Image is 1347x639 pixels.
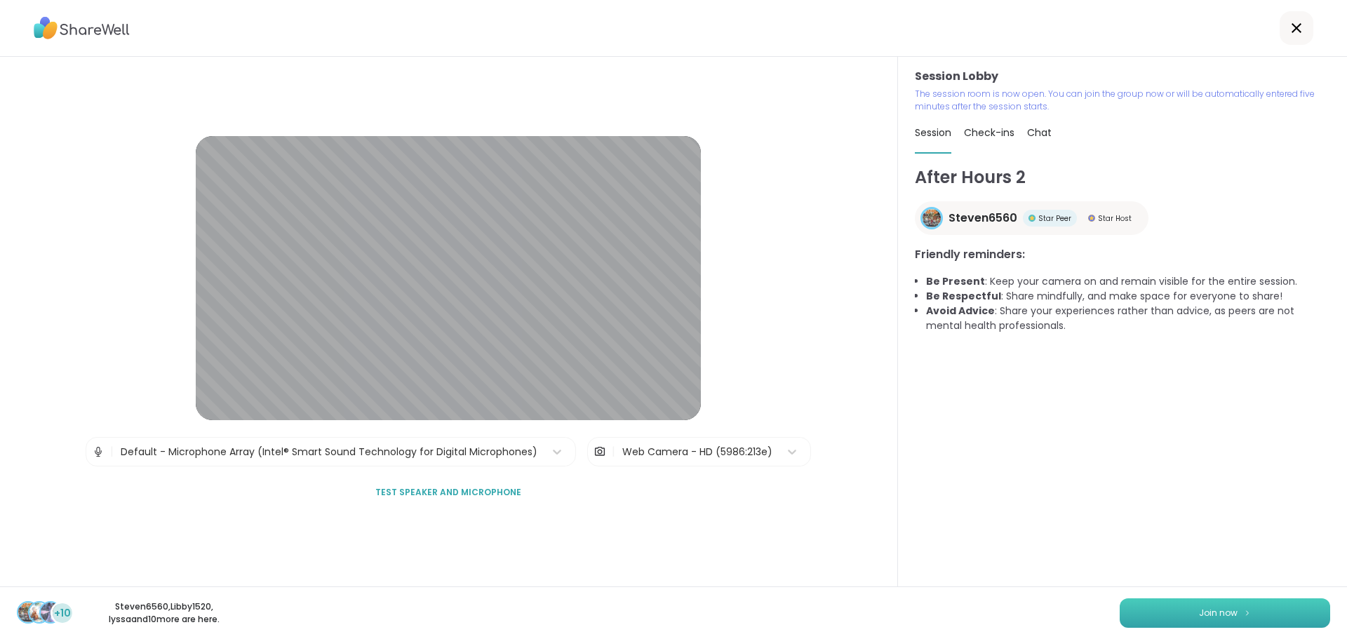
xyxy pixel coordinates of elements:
[121,445,537,459] div: Default - Microphone Array (Intel® Smart Sound Technology for Digital Microphones)
[926,289,1001,303] b: Be Respectful
[926,274,1330,289] li: : Keep your camera on and remain visible for the entire session.
[949,210,1017,227] span: Steven6560
[915,165,1330,190] h1: After Hours 2
[612,438,615,466] span: |
[926,274,985,288] b: Be Present
[1120,598,1330,628] button: Join now
[1088,215,1095,222] img: Star Host
[926,289,1330,304] li: : Share mindfully, and make space for everyone to share!
[92,438,105,466] img: Microphone
[923,209,941,227] img: Steven6560
[594,438,606,466] img: Camera
[54,606,71,621] span: +10
[1038,213,1071,224] span: Star Peer
[41,603,60,622] img: lyssa
[1243,609,1252,617] img: ShareWell Logomark
[964,126,1014,140] span: Check-ins
[1098,213,1132,224] span: Star Host
[1028,215,1036,222] img: Star Peer
[375,486,521,499] span: Test speaker and microphone
[622,445,772,459] div: Web Camera - HD (5986:213e)
[915,201,1148,235] a: Steven6560Steven6560Star PeerStar PeerStar HostStar Host
[915,246,1330,263] h3: Friendly reminders:
[34,12,130,44] img: ShareWell Logo
[86,600,243,626] p: Steven6560 , Libby1520 , lyssa and 10 more are here.
[1027,126,1052,140] span: Chat
[926,304,995,318] b: Avoid Advice
[1199,607,1238,619] span: Join now
[915,68,1330,85] h3: Session Lobby
[18,603,38,622] img: Steven6560
[915,126,951,140] span: Session
[926,304,1330,333] li: : Share your experiences rather than advice, as peers are not mental health professionals.
[915,88,1330,113] p: The session room is now open. You can join the group now or will be automatically entered five mi...
[110,438,114,466] span: |
[29,603,49,622] img: Libby1520
[370,478,527,507] button: Test speaker and microphone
